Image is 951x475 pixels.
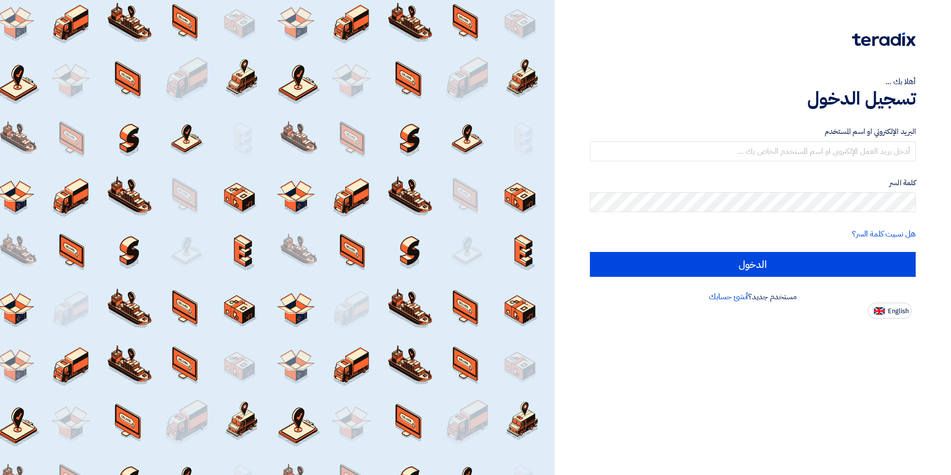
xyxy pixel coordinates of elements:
h1: تسجيل الدخول [590,88,916,110]
div: مستخدم جديد؟ [590,291,916,303]
img: Teradix logo [852,32,916,46]
label: البريد الإلكتروني او اسم المستخدم [590,126,916,137]
label: كلمة السر [590,177,916,189]
a: هل نسيت كلمة السر؟ [852,228,916,240]
input: أدخل بريد العمل الإلكتروني او اسم المستخدم الخاص بك ... [590,141,916,161]
input: الدخول [590,252,916,277]
img: en-US.png [874,307,885,315]
button: English [868,303,912,319]
a: أنشئ حسابك [709,291,748,303]
span: English [888,308,909,315]
div: أهلا بك ... [590,76,916,88]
